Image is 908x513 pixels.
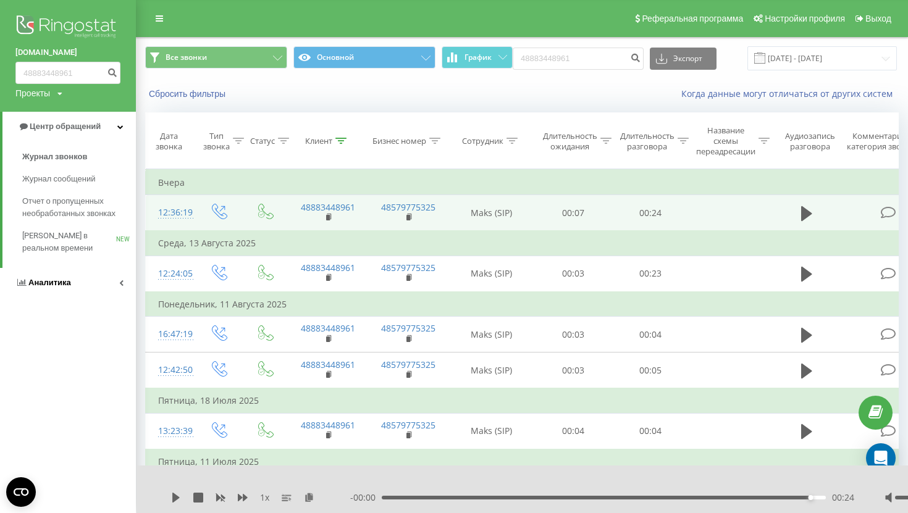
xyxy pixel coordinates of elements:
[448,256,535,292] td: Maks (SIP)
[513,48,644,70] input: Поиск по номеру
[301,262,355,273] a: 48883448961
[642,14,743,23] span: Реферальная программа
[620,131,675,152] div: Длительность разговора
[612,317,689,352] td: 00:04
[381,262,435,273] a: 48579775325
[372,136,426,146] div: Бизнес номер
[6,477,36,507] button: Open CMP widget
[22,230,116,254] span: [PERSON_NAME] в реальном времени
[865,14,891,23] span: Выход
[381,201,435,213] a: 48579775325
[22,190,136,225] a: Отчет о пропущенных необработанных звонках
[15,46,120,59] a: [DOMAIN_NAME]
[448,195,535,231] td: Maks (SIP)
[381,419,435,431] a: 48579775325
[535,317,612,352] td: 00:03
[22,225,136,259] a: [PERSON_NAME] в реальном времениNEW
[612,256,689,292] td: 00:23
[809,495,813,500] div: Accessibility label
[535,256,612,292] td: 00:03
[462,136,503,146] div: Сотрудник
[448,317,535,352] td: Maks (SIP)
[543,131,597,152] div: Длительность ожидания
[158,419,183,443] div: 13:23:39
[22,151,87,163] span: Журнал звонков
[535,413,612,449] td: 00:04
[535,352,612,389] td: 00:03
[250,136,275,146] div: Статус
[696,125,755,157] div: Название схемы переадресации
[866,443,896,473] div: Open Intercom Messenger
[158,322,183,346] div: 16:47:19
[381,359,435,370] a: 48579775325
[650,48,717,70] button: Экспорт
[158,358,183,382] div: 12:42:50
[448,413,535,449] td: Maks (SIP)
[15,87,50,99] div: Проекты
[301,359,355,370] a: 48883448961
[612,195,689,231] td: 00:24
[612,413,689,449] td: 00:04
[612,352,689,389] td: 00:05
[301,419,355,431] a: 48883448961
[765,14,845,23] span: Настройки профиля
[832,491,854,504] span: 00:24
[145,88,232,99] button: Сбросить фильтры
[158,262,183,286] div: 12:24:05
[145,46,287,69] button: Все звонки
[15,62,120,84] input: Поиск по номеру
[293,46,435,69] button: Основной
[681,88,899,99] a: Когда данные могут отличаться от других систем
[22,195,130,220] span: Отчет о пропущенных необработанных звонках
[22,173,95,185] span: Журнал сообщений
[448,352,535,389] td: Maks (SIP)
[442,46,513,69] button: График
[30,122,101,131] span: Центр обращений
[203,131,230,152] div: Тип звонка
[22,168,136,190] a: Журнал сообщений
[15,12,120,43] img: Ringostat logo
[158,201,183,225] div: 12:36:19
[381,322,435,334] a: 48579775325
[301,201,355,213] a: 48883448961
[146,131,191,152] div: Дата звонка
[465,53,492,62] span: График
[2,112,136,141] a: Центр обращений
[28,278,71,287] span: Аналитика
[260,491,269,504] span: 1 x
[301,322,355,334] a: 48883448961
[166,52,207,62] span: Все звонки
[780,131,840,152] div: Аудиозапись разговора
[22,146,136,168] a: Журнал звонков
[350,491,382,504] span: - 00:00
[305,136,332,146] div: Клиент
[535,195,612,231] td: 00:07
